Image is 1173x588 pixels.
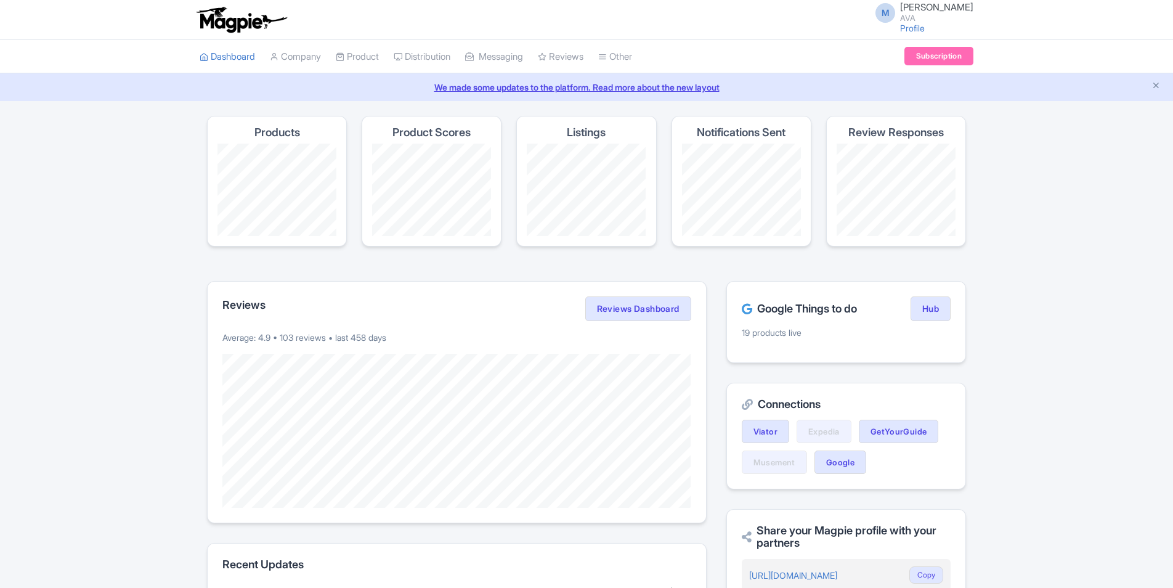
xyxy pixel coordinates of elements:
h4: Product Scores [392,126,471,139]
a: Viator [742,420,789,443]
a: Other [598,40,632,74]
h2: Google Things to do [742,303,857,315]
a: Subscription [904,47,973,65]
a: [URL][DOMAIN_NAME] [749,570,837,581]
a: Hub [911,296,951,321]
a: Messaging [465,40,523,74]
h2: Reviews [222,299,266,311]
h4: Products [254,126,300,139]
a: Profile [900,23,925,33]
a: Dashboard [200,40,255,74]
a: Expedia [797,420,851,443]
h2: Recent Updates [222,558,691,571]
a: M [PERSON_NAME] AVA [868,2,973,22]
h4: Listings [567,126,606,139]
a: We made some updates to the platform. Read more about the new layout [7,81,1166,94]
a: GetYourGuide [859,420,939,443]
a: Distribution [394,40,450,74]
h4: Review Responses [848,126,944,139]
a: Reviews Dashboard [585,296,691,321]
a: Musement [742,451,807,474]
a: Reviews [538,40,583,74]
button: Close announcement [1151,80,1161,94]
span: M [875,3,895,23]
a: Product [336,40,379,74]
button: Copy [909,566,943,584]
h2: Share your Magpie profile with your partners [742,525,951,549]
p: 19 products live [742,326,951,339]
img: logo-ab69f6fb50320c5b225c76a69d11143b.png [193,6,289,33]
small: AVA [900,14,973,22]
h4: Notifications Sent [697,126,785,139]
span: [PERSON_NAME] [900,1,973,13]
a: Company [270,40,321,74]
h2: Connections [742,398,951,410]
a: Google [814,451,866,474]
p: Average: 4.9 • 103 reviews • last 458 days [222,331,691,344]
